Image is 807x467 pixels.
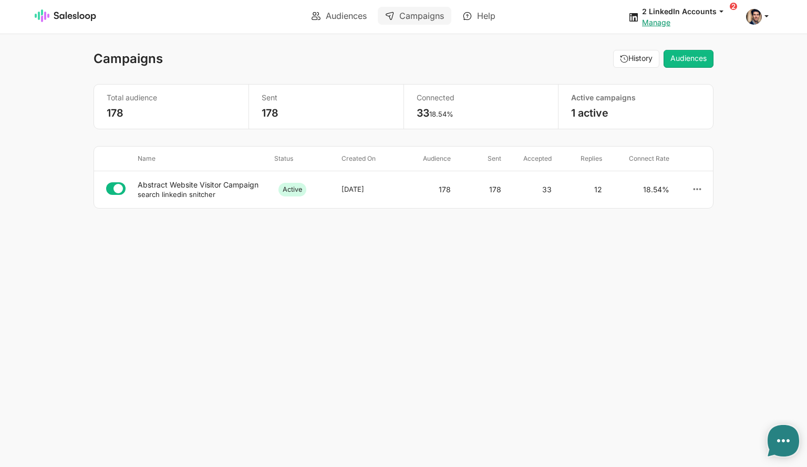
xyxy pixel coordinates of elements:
div: Created on [337,154,405,163]
div: Accepted [505,154,556,163]
div: Status [270,154,337,163]
small: 18.54% [429,110,453,118]
p: Sent [262,93,391,102]
div: 178 [405,179,455,200]
img: Salesloop [35,9,97,22]
small: [DATE] [342,185,364,194]
p: Connected [417,93,546,102]
div: 18.54% [606,179,674,200]
div: Audience [405,154,455,163]
div: Abstract Website Visitor Campaign [138,180,266,190]
p: 178 [107,107,236,120]
a: Campaigns [378,7,451,25]
a: Manage [642,18,670,27]
a: Help [456,7,503,25]
small: search linkedin snitcher [138,190,215,199]
button: History [613,50,659,68]
div: 178 [455,179,505,200]
div: 12 [556,179,606,200]
div: 33 [505,179,556,200]
h1: Campaigns [94,51,163,66]
a: 1 active [571,107,608,119]
p: 178 [262,107,391,120]
div: Sent [455,154,505,163]
p: Active campaigns [571,93,700,102]
span: Active [278,183,306,196]
button: 2 LinkedIn Accounts [642,6,733,16]
div: Connect rate [606,154,674,163]
a: Abstract Website Visitor Campaignsearch linkedin snitcher [138,180,266,199]
p: Total audience [107,93,236,102]
div: Replies [556,154,606,163]
a: Audiences [664,50,713,68]
div: Name [133,154,270,163]
a: Audiences [304,7,374,25]
p: 33 [417,107,546,120]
